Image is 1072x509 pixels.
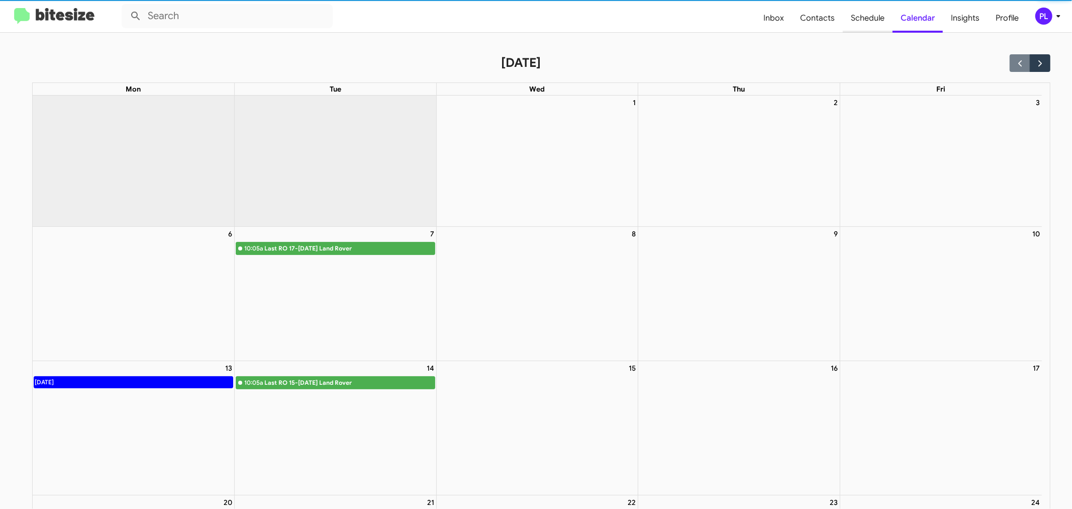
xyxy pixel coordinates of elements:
a: Insights [943,4,988,33]
td: October 6, 2025 [33,226,235,361]
button: Previous month [1010,54,1030,72]
a: Monday [124,83,143,95]
h2: [DATE] [501,55,541,71]
a: Inbox [755,4,792,33]
a: October 6, 2025 [226,227,234,241]
div: PL [1035,8,1052,25]
a: October 17, 2025 [1031,361,1042,375]
td: October 17, 2025 [840,361,1042,495]
a: Calendar [893,4,943,33]
a: October 16, 2025 [829,361,840,375]
input: Search [122,4,333,28]
div: Last RO 17-[DATE] Land Rover [264,243,435,253]
a: October 14, 2025 [425,361,436,375]
a: October 9, 2025 [832,227,840,241]
a: October 15, 2025 [627,361,638,375]
button: Next month [1030,54,1050,72]
a: October 7, 2025 [428,227,436,241]
a: Schedule [843,4,893,33]
td: October 9, 2025 [638,226,840,361]
a: Thursday [731,83,747,95]
div: 10:05a [244,378,263,388]
a: Friday [934,83,947,95]
a: October 3, 2025 [1034,96,1042,110]
a: October 10, 2025 [1030,227,1042,241]
td: October 16, 2025 [638,361,840,495]
a: October 2, 2025 [832,96,840,110]
a: October 13, 2025 [223,361,234,375]
div: Last RO 15-[DATE] Land Rover [264,378,435,388]
a: October 1, 2025 [631,96,638,110]
td: October 1, 2025 [436,96,638,226]
a: October 8, 2025 [630,227,638,241]
a: Wednesday [527,83,547,95]
td: October 15, 2025 [436,361,638,495]
td: October 10, 2025 [840,226,1042,361]
div: 10:05a [244,243,263,253]
td: October 2, 2025 [638,96,840,226]
div: [DATE] [34,377,54,388]
td: October 7, 2025 [235,226,437,361]
button: PL [1027,8,1061,25]
td: October 3, 2025 [840,96,1042,226]
a: Contacts [792,4,843,33]
td: October 13, 2025 [33,361,235,495]
a: Profile [988,4,1027,33]
a: Tuesday [328,83,343,95]
td: October 14, 2025 [235,361,437,495]
td: October 8, 2025 [436,226,638,361]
